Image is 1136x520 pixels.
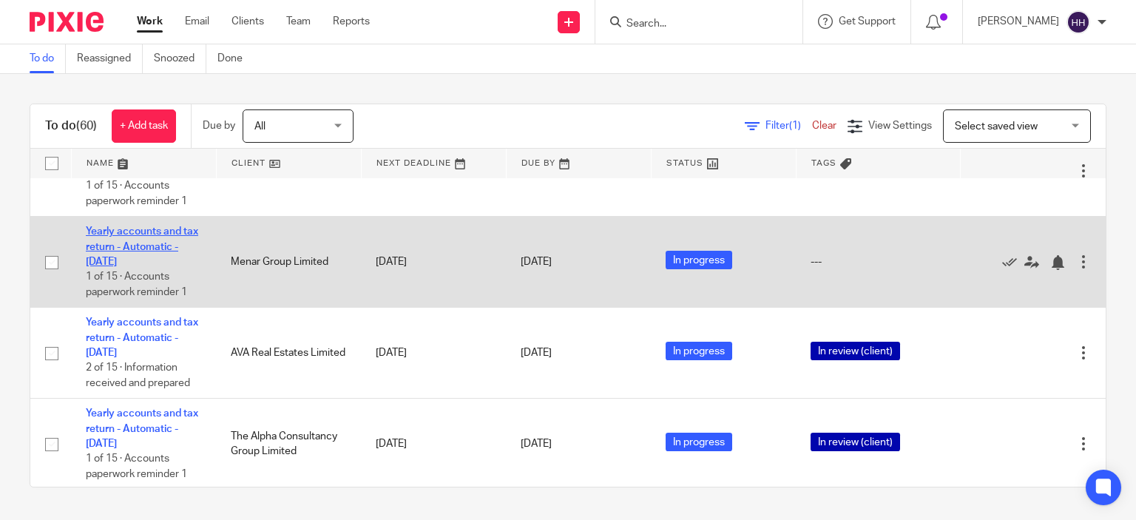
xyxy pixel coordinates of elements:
img: svg%3E [1066,10,1090,34]
span: In progress [666,433,732,451]
span: Tags [811,159,836,167]
a: Clients [231,14,264,29]
a: Work [137,14,163,29]
a: Email [185,14,209,29]
span: All [254,121,266,132]
span: [DATE] [521,439,552,449]
a: Done [217,44,254,73]
p: Due by [203,118,235,133]
a: Reports [333,14,370,29]
span: In progress [666,251,732,269]
span: Select saved view [955,121,1038,132]
span: 1 of 15 · Accounts paperwork reminder 1 [86,180,187,206]
a: Reassigned [77,44,143,73]
span: Filter [765,121,812,131]
span: In progress [666,342,732,360]
span: (60) [76,120,97,132]
span: In review (client) [811,433,900,451]
a: Clear [812,121,836,131]
a: Mark as done [1002,254,1024,269]
img: Pixie [30,12,104,32]
a: Yearly accounts and tax return - Automatic - [DATE] [86,226,198,267]
a: Snoozed [154,44,206,73]
h1: To do [45,118,97,134]
span: View Settings [868,121,932,131]
span: 2 of 15 · Information received and prepared [86,363,190,389]
td: [DATE] [361,399,506,490]
a: Team [286,14,311,29]
a: To do [30,44,66,73]
input: Search [625,18,758,31]
div: --- [811,254,946,269]
td: [DATE] [361,308,506,399]
td: [DATE] [361,217,506,308]
span: [DATE] [521,348,552,358]
a: Yearly accounts and tax return - Automatic - [DATE] [86,317,198,358]
td: Menar Group Limited [216,217,361,308]
td: AVA Real Estates Limited [216,308,361,399]
a: + Add task [112,109,176,143]
p: [PERSON_NAME] [978,14,1059,29]
span: [DATE] [521,257,552,267]
span: 1 of 15 · Accounts paperwork reminder 1 [86,454,187,480]
span: Get Support [839,16,896,27]
span: (1) [789,121,801,131]
span: In review (client) [811,342,900,360]
td: The Alpha Consultancy Group Limited [216,399,361,490]
a: Yearly accounts and tax return - Automatic - [DATE] [86,408,198,449]
span: 1 of 15 · Accounts paperwork reminder 1 [86,271,187,297]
